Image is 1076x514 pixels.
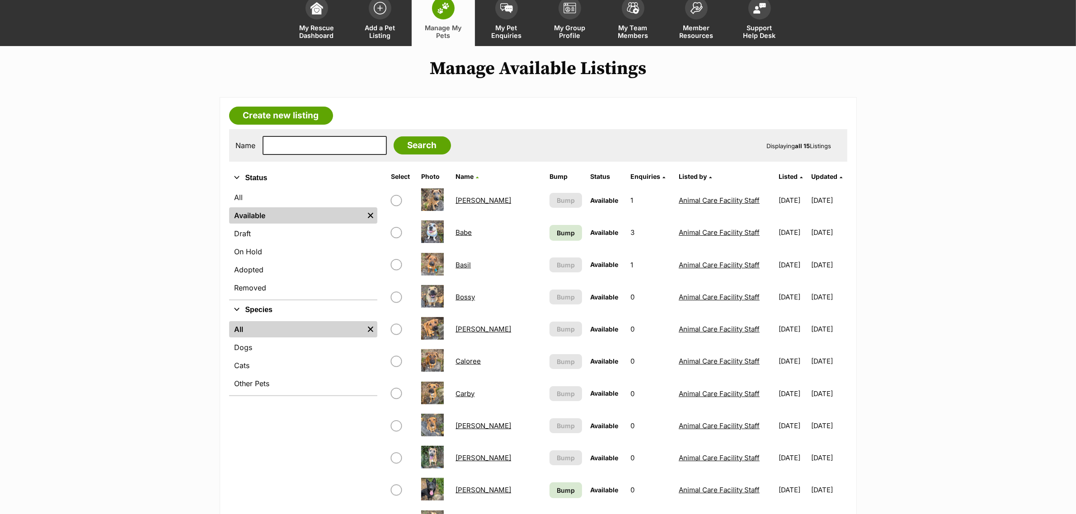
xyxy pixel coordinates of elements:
td: 0 [627,442,674,473]
img: pet-enquiries-icon-7e3ad2cf08bfb03b45e93fb7055b45f3efa6380592205ae92323e6603595dc1f.svg [500,3,513,13]
td: [DATE] [811,185,846,216]
button: Status [229,172,377,184]
span: Listed [779,173,798,180]
img: group-profile-icon-3fa3cf56718a62981997c0bc7e787c4b2cf8bcc04b72c1350f741eb67cf2f40e.svg [564,3,576,14]
span: Bump [557,196,575,205]
a: Bossy [456,293,475,301]
a: Caloree [456,357,481,365]
a: Enquiries [630,173,665,180]
td: 0 [627,346,674,377]
td: 0 [627,474,674,505]
span: Displaying Listings [767,142,832,150]
a: Listed [779,173,803,180]
div: Status [229,187,377,299]
span: Bump [557,389,575,398]
a: Animal Care Facility Staff [679,196,760,205]
td: 1 [627,185,674,216]
td: [DATE] [775,442,810,473]
a: Animal Care Facility Staff [679,389,760,398]
td: [DATE] [775,185,810,216]
td: [DATE] [775,410,810,441]
a: [PERSON_NAME] [456,453,511,462]
a: Animal Care Facility Staff [679,261,760,269]
span: Available [590,389,618,397]
span: Bump [557,324,575,334]
a: Removed [229,280,377,296]
a: Animal Care Facility Staff [679,421,760,430]
button: Bump [550,322,582,336]
a: Animal Care Facility Staff [679,293,760,301]
span: Support Help Desk [739,24,780,39]
span: Available [590,454,618,462]
button: Bump [550,290,582,304]
a: Listed by [679,173,712,180]
span: My Pet Enquiries [486,24,527,39]
a: Animal Care Facility Staff [679,357,760,365]
a: Bump [550,225,582,241]
a: Animal Care Facility Staff [679,228,760,237]
button: Bump [550,418,582,433]
td: 0 [627,313,674,345]
span: Available [590,196,618,204]
a: [PERSON_NAME] [456,325,511,333]
a: Bump [550,482,582,498]
button: Bump [550,193,582,208]
input: Search [394,136,451,154]
span: Available [590,486,618,494]
span: translation missing: en.admin.listings.index.attributes.enquiries [630,173,660,180]
a: Animal Care Facility Staff [679,486,760,494]
th: Status [587,169,626,184]
td: [DATE] [811,249,846,280]
span: My Rescue Dashboard [296,24,337,39]
label: Name [236,141,256,150]
td: 0 [627,281,674,313]
a: Draft [229,225,377,242]
button: Bump [550,386,582,401]
td: 3 [627,217,674,248]
span: Available [590,261,618,268]
a: Basil [456,261,471,269]
a: Updated [811,173,842,180]
div: Species [229,319,377,395]
td: [DATE] [811,474,846,505]
td: [DATE] [775,249,810,280]
span: Manage My Pets [423,24,464,39]
td: 1 [627,249,674,280]
a: Animal Care Facility Staff [679,453,760,462]
a: On Hold [229,243,377,260]
a: Babe [456,228,472,237]
td: 0 [627,378,674,409]
a: Cats [229,357,377,374]
img: add-pet-listing-icon-0afa8454b4691262ce3f59096e99ab1cd57d4a30225e0717b998d2c9b9846f56.svg [374,2,386,14]
button: Bump [550,450,582,465]
a: [PERSON_NAME] [456,196,511,205]
th: Bump [546,169,586,184]
th: Select [387,169,417,184]
td: [DATE] [811,217,846,248]
span: My Team Members [613,24,653,39]
a: Available [229,207,364,224]
span: Available [590,357,618,365]
a: Carby [456,389,475,398]
th: Photo [418,169,451,184]
img: member-resources-icon-8e73f808a243e03378d46382f2149f9095a855e16c252ad45f914b54edf8863c.svg [690,2,703,14]
a: Remove filter [364,207,377,224]
td: [DATE] [811,281,846,313]
span: Bump [557,292,575,302]
span: Add a Pet Listing [360,24,400,39]
span: Available [590,293,618,301]
span: Name [456,173,474,180]
a: [PERSON_NAME] [456,421,511,430]
span: Bump [557,453,575,463]
a: Adopted [229,262,377,278]
a: Other Pets [229,375,377,392]
img: help-desk-icon-fdf02630f3aa405de69fd3d07c3f3aa587a6932b1a1747fa1d2bba05be0121f9.svg [753,3,766,14]
td: [DATE] [775,217,810,248]
td: [DATE] [775,378,810,409]
span: Bump [557,357,575,366]
img: team-members-icon-5396bd8760b3fe7c0b43da4ab00e1e3bb1a5d9ba89233759b79545d2d3fc5d0d.svg [627,2,639,14]
a: Animal Care Facility Staff [679,325,760,333]
td: [DATE] [811,346,846,377]
span: Bump [557,486,575,495]
td: [DATE] [775,346,810,377]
